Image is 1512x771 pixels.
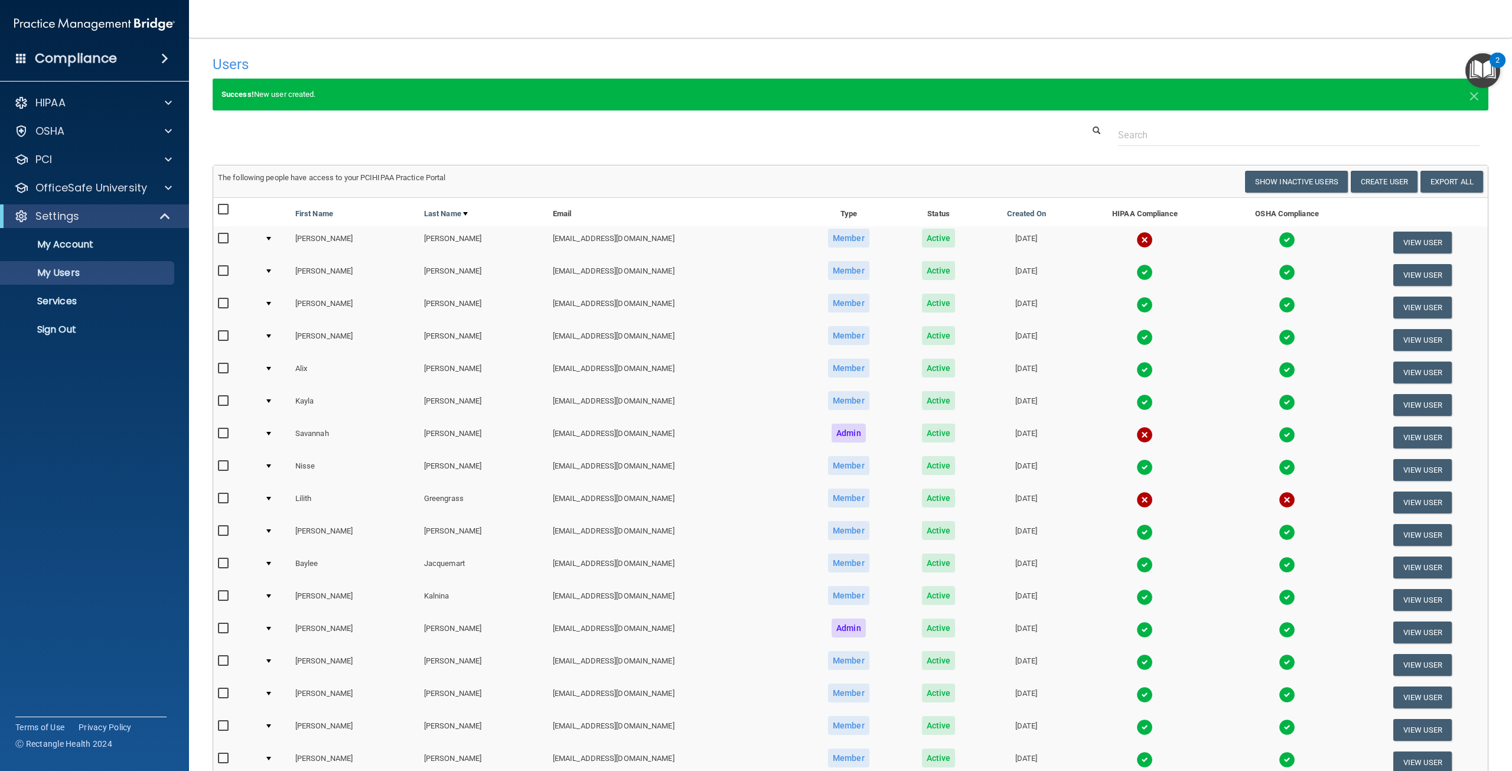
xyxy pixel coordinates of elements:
[1393,362,1452,383] button: View User
[828,229,869,248] span: Member
[1217,198,1357,226] th: OSHA Compliance
[419,714,548,746] td: [PERSON_NAME]
[980,324,1073,356] td: [DATE]
[35,124,65,138] p: OSHA
[1279,394,1295,411] img: tick.e7d51cea.svg
[419,681,548,714] td: [PERSON_NAME]
[419,616,548,649] td: [PERSON_NAME]
[980,519,1073,551] td: [DATE]
[922,456,956,475] span: Active
[828,716,869,735] span: Member
[1495,60,1500,76] div: 2
[548,649,800,681] td: [EMAIL_ADDRESS][DOMAIN_NAME]
[424,207,468,221] a: Last Name
[1393,589,1452,611] button: View User
[1393,297,1452,318] button: View User
[1279,687,1295,703] img: tick.e7d51cea.svg
[1469,83,1480,106] span: ×
[1136,687,1153,703] img: tick.e7d51cea.svg
[1393,557,1452,578] button: View User
[828,326,869,345] span: Member
[832,424,866,443] span: Admin
[1393,427,1452,448] button: View User
[291,486,419,519] td: Lilith
[980,454,1073,486] td: [DATE]
[1393,654,1452,676] button: View User
[291,421,419,454] td: Savannah
[548,454,800,486] td: [EMAIL_ADDRESS][DOMAIN_NAME]
[8,239,169,251] p: My Account
[980,389,1073,421] td: [DATE]
[291,649,419,681] td: [PERSON_NAME]
[1136,752,1153,768] img: tick.e7d51cea.svg
[14,96,172,110] a: HIPAA
[548,421,800,454] td: [EMAIL_ADDRESS][DOMAIN_NAME]
[980,486,1073,519] td: [DATE]
[828,651,869,670] span: Member
[548,291,800,324] td: [EMAIL_ADDRESS][DOMAIN_NAME]
[419,389,548,421] td: [PERSON_NAME]
[980,649,1073,681] td: [DATE]
[1469,87,1480,102] button: Close
[419,259,548,291] td: [PERSON_NAME]
[1279,492,1295,508] img: cross.ca9f0e7f.svg
[548,389,800,421] td: [EMAIL_ADDRESS][DOMAIN_NAME]
[548,584,800,616] td: [EMAIL_ADDRESS][DOMAIN_NAME]
[922,326,956,345] span: Active
[1279,524,1295,541] img: tick.e7d51cea.svg
[548,551,800,584] td: [EMAIL_ADDRESS][DOMAIN_NAME]
[291,259,419,291] td: [PERSON_NAME]
[548,198,800,226] th: Email
[1136,557,1153,573] img: tick.e7d51cea.svg
[1393,524,1452,546] button: View User
[1279,329,1295,346] img: tick.e7d51cea.svg
[922,294,956,313] span: Active
[1136,427,1153,443] img: cross.ca9f0e7f.svg
[1136,622,1153,638] img: tick.e7d51cea.svg
[1073,198,1217,226] th: HIPAA Compliance
[897,198,980,226] th: Status
[1136,297,1153,313] img: tick.e7d51cea.svg
[828,294,869,313] span: Member
[1420,171,1483,193] a: Export All
[922,619,956,637] span: Active
[419,551,548,584] td: Jacquemart
[1136,394,1153,411] img: tick.e7d51cea.svg
[14,124,172,138] a: OSHA
[832,619,866,637] span: Admin
[35,96,66,110] p: HIPAA
[922,391,956,410] span: Active
[922,359,956,378] span: Active
[419,584,548,616] td: Kalnina
[828,261,869,280] span: Member
[8,267,169,279] p: My Users
[291,291,419,324] td: [PERSON_NAME]
[922,749,956,767] span: Active
[15,738,112,750] span: Ⓒ Rectangle Health 2024
[828,489,869,508] span: Member
[980,551,1073,584] td: [DATE]
[1279,427,1295,443] img: tick.e7d51cea.svg
[291,356,419,389] td: Alix
[1279,622,1295,638] img: tick.e7d51cea.svg
[1393,232,1452,253] button: View User
[291,389,419,421] td: Kayla
[980,584,1073,616] td: [DATE]
[8,324,169,336] p: Sign Out
[1393,394,1452,416] button: View User
[291,616,419,649] td: [PERSON_NAME]
[291,551,419,584] td: Baylee
[1136,362,1153,378] img: tick.e7d51cea.svg
[828,456,869,475] span: Member
[828,391,869,410] span: Member
[35,209,79,223] p: Settings
[419,486,548,519] td: Greengrass
[922,554,956,572] span: Active
[1136,264,1153,281] img: tick.e7d51cea.svg
[1393,492,1452,513] button: View User
[14,209,171,223] a: Settings
[828,749,869,767] span: Member
[1245,171,1348,193] button: Show Inactive Users
[1393,329,1452,351] button: View User
[1279,264,1295,281] img: tick.e7d51cea.svg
